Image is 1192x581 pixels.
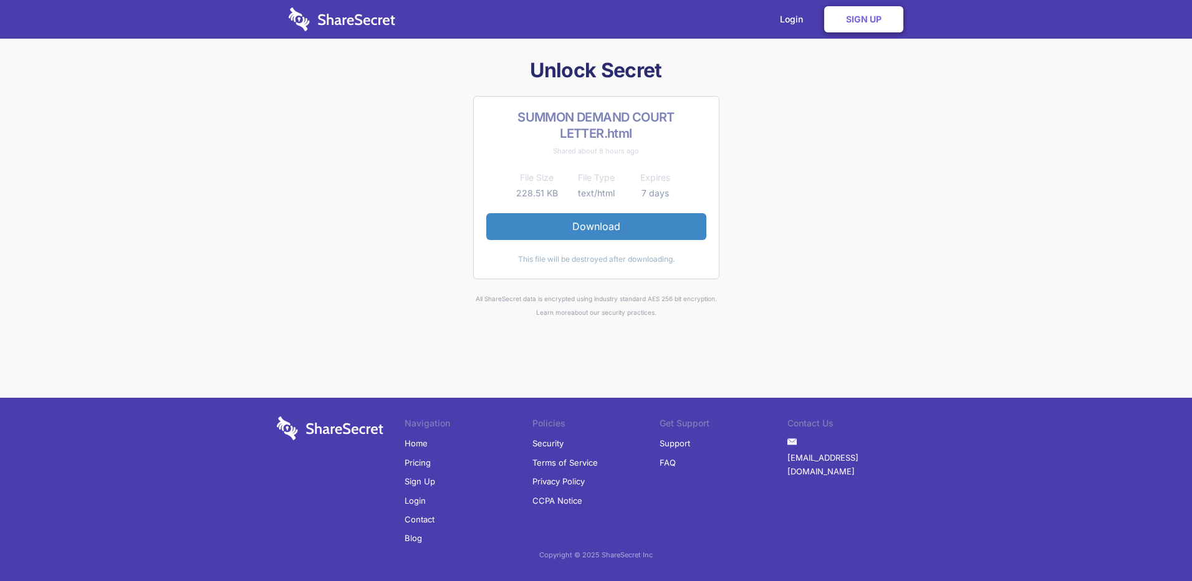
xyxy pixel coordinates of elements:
a: FAQ [660,453,676,472]
div: This file will be destroyed after downloading. [486,252,706,266]
div: Shared about 8 hours ago [486,144,706,158]
th: File Size [507,170,567,185]
td: 7 days [626,186,685,201]
a: Home [405,434,428,453]
div: All ShareSecret data is encrypted using industry standard AES 256 bit encryption. about our secur... [272,292,920,320]
a: Sign Up [824,6,903,32]
li: Get Support [660,416,787,434]
a: Terms of Service [532,453,598,472]
a: Sign Up [405,472,435,491]
td: text/html [567,186,626,201]
a: Contact [405,510,435,529]
li: Policies [532,416,660,434]
th: Expires [626,170,685,185]
th: File Type [567,170,626,185]
h2: SUMMON DEMAND COURT LETTER.html [486,109,706,142]
a: Pricing [405,453,431,472]
img: logo-wordmark-white-trans-d4663122ce5f474addd5e946df7df03e33cb6a1c49d2221995e7729f52c070b2.svg [289,7,395,31]
a: [EMAIL_ADDRESS][DOMAIN_NAME] [787,448,915,481]
a: Support [660,434,690,453]
h1: Unlock Secret [272,57,920,84]
a: Security [532,434,564,453]
a: Privacy Policy [532,472,585,491]
a: CCPA Notice [532,491,582,510]
li: Contact Us [787,416,915,434]
li: Navigation [405,416,532,434]
a: Login [405,491,426,510]
td: 228.51 KB [507,186,567,201]
img: logo-wordmark-white-trans-d4663122ce5f474addd5e946df7df03e33cb6a1c49d2221995e7729f52c070b2.svg [277,416,383,440]
a: Blog [405,529,422,547]
a: Learn more [536,309,571,316]
a: Download [486,213,706,239]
